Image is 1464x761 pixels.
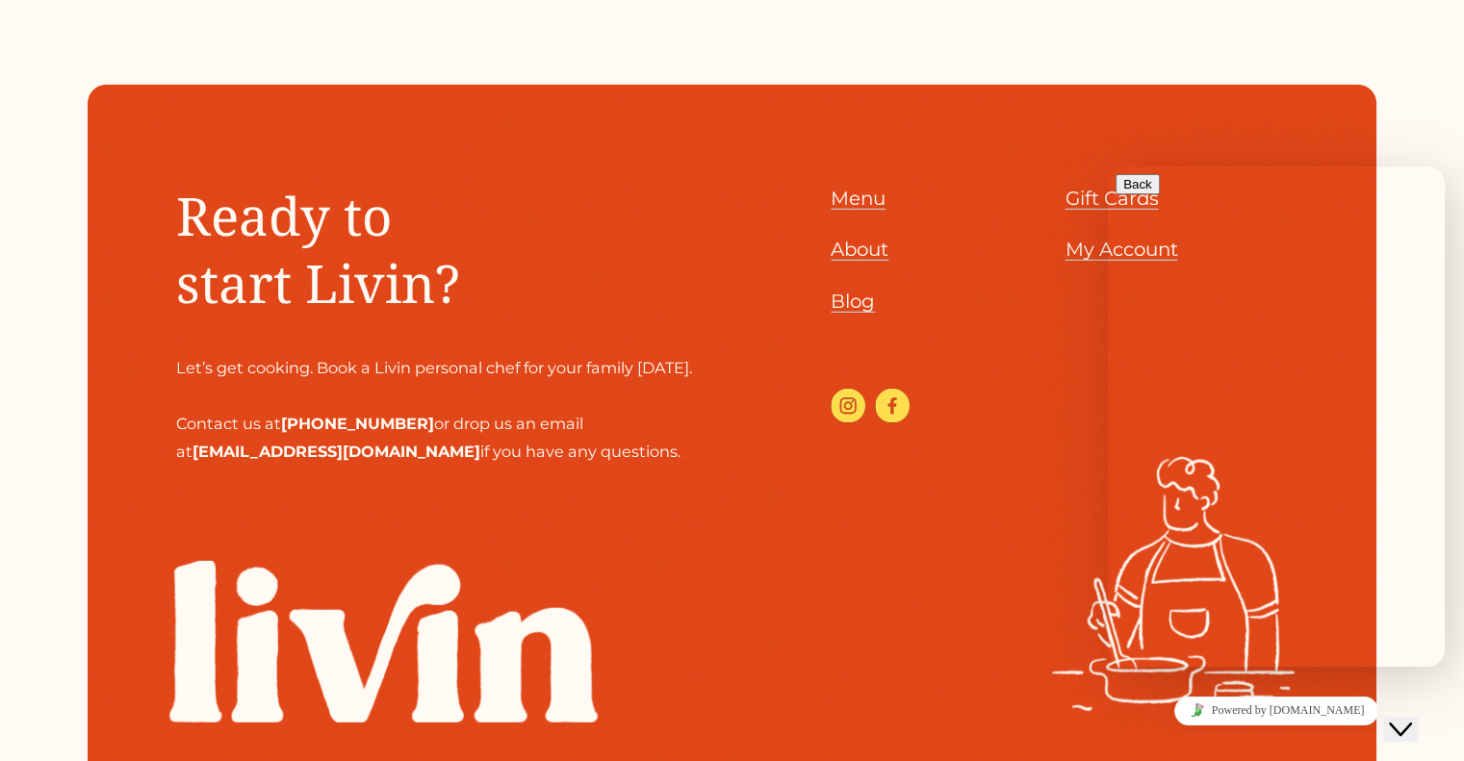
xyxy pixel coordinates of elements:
a: Facebook [875,389,910,423]
span: Ready to start Livin? [176,180,460,318]
iframe: chat widget [1108,166,1445,667]
iframe: chat widget [1383,684,1445,742]
a: Menu [831,182,886,216]
span: Blog [831,290,875,313]
iframe: chat widget [1108,689,1445,732]
span: Menu [831,187,886,210]
a: About [831,233,888,267]
strong: [EMAIL_ADDRESS][DOMAIN_NAME] [193,442,480,461]
span: Let’s get cooking. Book a Livin personal chef for your family [DATE]. Contact us at or drop us an... [176,358,692,461]
span: About [831,238,888,261]
a: Blog [831,285,875,319]
a: Instagram [831,389,865,423]
strong: [PHONE_NUMBER] [281,414,434,433]
a: My Account [1065,233,1177,267]
span: My Account [1065,238,1177,261]
span: Gift Cards [1065,187,1158,210]
a: Gift Cards [1065,182,1158,216]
